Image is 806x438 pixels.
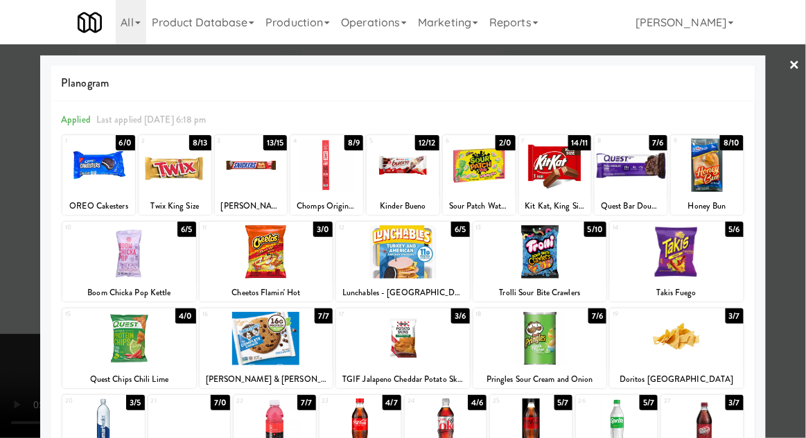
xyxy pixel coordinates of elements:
div: Trolli Sour Bite Crawlers [475,284,605,301]
div: Quest Chips Chili Lime [62,371,196,388]
div: Boom Chicka Pop Kettle [64,284,194,301]
div: 8/10 [720,135,743,150]
div: Sour Patch Watermelon Soft & Chewy [443,198,516,215]
div: 6/5 [177,222,195,237]
div: 2 [141,135,175,147]
div: 8/13 [189,135,211,150]
div: TGIF Jalapeno Cheddar Potato Skins [336,371,470,388]
div: 3/0 [313,222,333,237]
div: 5/7 [640,395,658,410]
div: 4 [293,135,326,147]
div: 7/7 [297,395,315,410]
span: Applied [61,113,91,126]
div: 10 [65,222,129,234]
div: Doritos [GEOGRAPHIC_DATA] [612,371,742,388]
div: 24 [408,395,446,407]
div: Cheetos Flamin' Hot [202,284,331,301]
div: 4/0 [175,308,195,324]
div: 5 [369,135,403,147]
div: 17 [339,308,403,320]
div: [PERSON_NAME]'s King [215,198,288,215]
div: Kinder Bueno [367,198,439,215]
img: Micromart [78,10,102,35]
div: Chomps Original Beef Stick, Mild [292,198,361,215]
div: 12/12 [415,135,439,150]
a: × [789,44,800,87]
div: 13 [476,222,540,234]
div: TGIF Jalapeno Cheddar Potato Skins [338,371,468,388]
div: 22 [236,395,274,407]
div: Sour Patch Watermelon Soft & Chewy [445,198,514,215]
div: 87/6Quest Bar Double Chocolate Chunk [595,135,667,215]
div: 113/0Cheetos Flamin' Hot [200,222,333,301]
div: 313/15[PERSON_NAME]'s King [215,135,288,215]
div: 6 [446,135,479,147]
div: Kit Kat, King Size [519,198,592,215]
div: Pringles Sour Cream and Onion [475,371,605,388]
div: 145/6Takis Fuego [610,222,744,301]
div: 6/5 [451,222,469,237]
div: Twix King Size [139,198,211,215]
div: 167/7[PERSON_NAME] & [PERSON_NAME]'s The Complete Cookie Chocolate Chip [200,308,333,388]
div: 98/10Honey Bun [671,135,744,215]
div: 4/6 [468,395,487,410]
div: 48/9Chomps Original Beef Stick, Mild [290,135,363,215]
div: 18 [476,308,540,320]
div: Takis Fuego [612,284,742,301]
div: 28/13Twix King Size [139,135,211,215]
div: Trolli Sour Bite Crawlers [473,284,607,301]
div: Boom Chicka Pop Kettle [62,284,196,301]
div: Takis Fuego [610,284,744,301]
div: Chomps Original Beef Stick, Mild [290,198,363,215]
div: 173/6TGIF Jalapeno Cheddar Potato Skins [336,308,470,388]
div: 25 [493,395,531,407]
div: 9 [674,135,707,147]
div: [PERSON_NAME]'s King [217,198,286,215]
div: 62/0Sour Patch Watermelon Soft & Chewy [443,135,516,215]
div: OREO Cakesters [64,198,133,215]
div: 512/12Kinder Bueno [367,135,439,215]
div: 135/10Trolli Sour Bite Crawlers [473,222,607,301]
div: Doritos [GEOGRAPHIC_DATA] [610,371,744,388]
div: 15 [65,308,129,320]
div: Quest Bar Double Chocolate Chunk [595,198,667,215]
div: 154/0Quest Chips Chili Lime [62,308,196,388]
div: 26 [579,395,617,407]
div: 14/11 [568,135,592,150]
div: Honey Bun [673,198,742,215]
div: 1 [65,135,98,147]
div: 19 [613,308,676,320]
div: Lunchables - [GEOGRAPHIC_DATA] & Cheddar [338,284,468,301]
div: Pringles Sour Cream and Onion [473,371,607,388]
div: 3/7 [726,395,744,410]
div: 3/6 [451,308,469,324]
div: Lunchables - [GEOGRAPHIC_DATA] & Cheddar [336,284,470,301]
div: 8 [597,135,631,147]
div: 7/7 [315,308,333,324]
div: 7/6 [649,135,667,150]
div: Cheetos Flamin' Hot [200,284,333,301]
div: 7/0 [211,395,230,410]
div: 4/7 [383,395,401,410]
div: [PERSON_NAME] & [PERSON_NAME]'s The Complete Cookie Chocolate Chip [202,371,331,388]
div: 27 [664,395,702,407]
div: Kinder Bueno [369,198,437,215]
div: 106/5Boom Chicka Pop Kettle [62,222,196,301]
div: Quest Chips Chili Lime [64,371,194,388]
div: 16 [202,308,266,320]
div: 5/10 [584,222,606,237]
div: [PERSON_NAME] & [PERSON_NAME]'s The Complete Cookie Chocolate Chip [200,371,333,388]
div: 3/5 [126,395,144,410]
div: 7 [522,135,555,147]
div: Kit Kat, King Size [521,198,590,215]
div: 21 [151,395,189,407]
div: 23 [322,395,360,407]
div: 187/6Pringles Sour Cream and Onion [473,308,607,388]
span: Planogram [61,73,745,94]
div: 3/7 [726,308,744,324]
div: 14 [613,222,676,234]
div: 193/7Doritos [GEOGRAPHIC_DATA] [610,308,744,388]
div: 3 [218,135,251,147]
div: 7/6 [588,308,606,324]
span: Last applied [DATE] 6:18 pm [96,113,207,126]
